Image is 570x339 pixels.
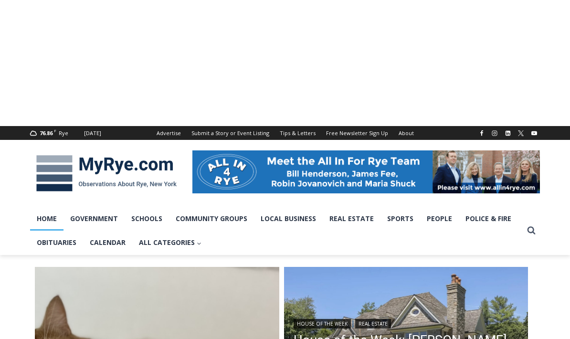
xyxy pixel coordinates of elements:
[169,207,254,231] a: Community Groups
[132,231,208,254] a: All Categories
[30,148,183,198] img: MyRye.com
[294,317,519,328] div: |
[393,126,419,140] a: About
[84,129,101,138] div: [DATE]
[125,207,169,231] a: Schools
[476,127,487,139] a: Facebook
[139,237,201,248] span: All Categories
[274,126,321,140] a: Tips & Letters
[380,207,420,231] a: Sports
[502,127,514,139] a: Linkedin
[151,126,186,140] a: Advertise
[40,129,53,137] span: 76.86
[489,127,500,139] a: Instagram
[59,129,68,138] div: Rye
[83,231,132,254] a: Calendar
[294,319,351,328] a: House of the Week
[515,127,527,139] a: X
[192,150,540,193] img: All in for Rye
[420,207,459,231] a: People
[30,231,83,254] a: Obituaries
[63,207,125,231] a: Government
[321,126,393,140] a: Free Newsletter Sign Up
[30,207,63,231] a: Home
[54,128,56,133] span: F
[459,207,518,231] a: Police & Fire
[254,207,323,231] a: Local Business
[30,207,523,255] nav: Primary Navigation
[186,126,274,140] a: Submit a Story or Event Listing
[355,319,391,328] a: Real Estate
[151,126,419,140] nav: Secondary Navigation
[523,222,540,239] button: View Search Form
[323,207,380,231] a: Real Estate
[528,127,540,139] a: YouTube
